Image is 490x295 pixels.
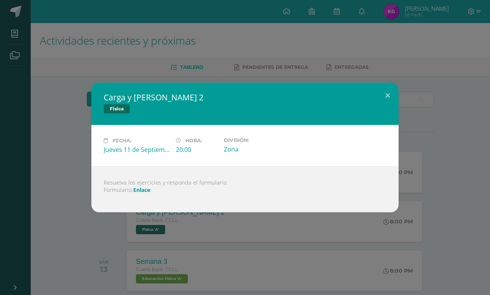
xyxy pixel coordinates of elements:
div: 20:00 [176,145,218,154]
div: Jueves 11 de Septiembre [104,145,170,154]
span: Hora: [185,138,202,143]
button: Close (Esc) [377,83,399,109]
h2: Carga y [PERSON_NAME] 2 [104,92,386,103]
span: Fecha: [113,138,131,143]
a: Enlace [133,186,150,193]
span: Fisica [104,104,130,113]
div: Zona [224,145,290,153]
label: División: [224,137,290,143]
div: Resuelva los ejercicios y responda el formulario. Formulario: [91,166,399,212]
